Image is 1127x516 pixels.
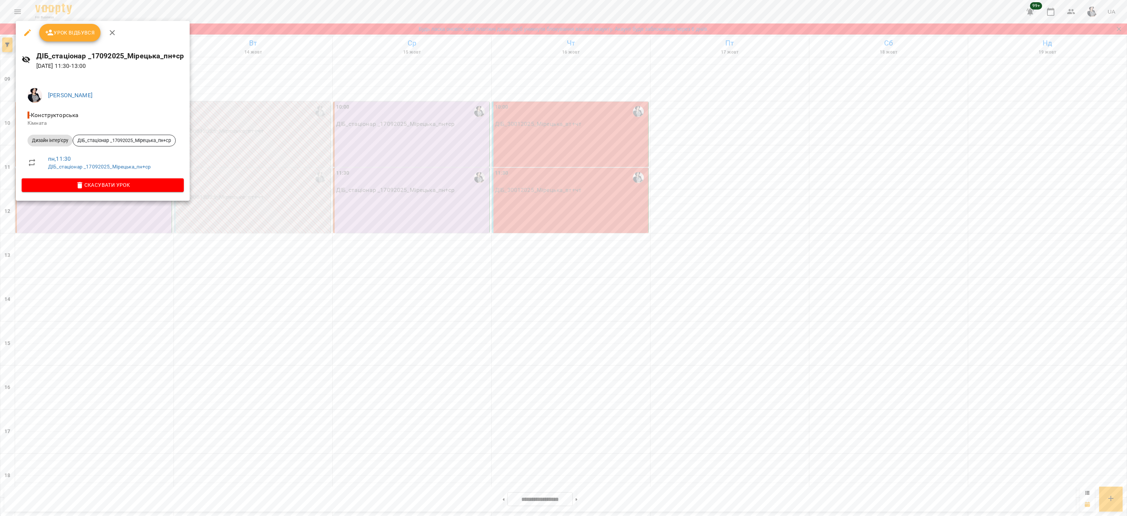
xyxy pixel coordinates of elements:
[28,137,73,144] span: Дизайн інтер'єру
[48,92,92,99] a: [PERSON_NAME]
[45,28,95,37] span: Урок відбувся
[28,120,178,127] p: Кімната
[39,24,101,41] button: Урок відбувся
[73,137,175,144] span: ДІБ_стаціонар _17092025_Мірецька_пн+ср
[73,135,176,146] div: ДІБ_стаціонар _17092025_Мірецька_пн+ср
[48,164,151,170] a: ДІБ_стаціонар _17092025_Мірецька_пн+ср
[28,88,42,103] img: c8bf1b7ea891a2671d46e73f1d62b853.jpg
[36,50,184,62] h6: ДІБ_стаціонар _17092025_Мірецька_пн+ср
[22,178,184,192] button: Скасувати Урок
[36,62,184,70] p: [DATE] 11:30 - 13:00
[48,155,71,162] a: пн , 11:30
[28,112,80,119] span: - Конструкторська
[28,181,178,189] span: Скасувати Урок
